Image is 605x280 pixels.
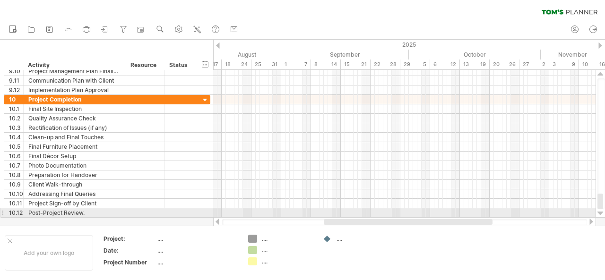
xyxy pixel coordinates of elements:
div: 9.12 [9,85,23,94]
div: 20 - 26 [490,59,519,69]
div: Resource [130,60,159,70]
div: Implementation Plan Approval [28,85,121,94]
div: September 2025 [281,50,409,59]
div: Clean-up and Final Touches [28,133,121,142]
div: Date: [104,246,156,255]
div: 3 - 9 [549,59,579,69]
div: Project Completion [28,95,121,104]
div: October 2025 [409,50,541,59]
div: Project Sign-off by Client [28,199,121,208]
div: Project Management Plan Finalization [28,67,121,76]
div: 10.5 [9,142,23,151]
div: August 2025 [149,50,281,59]
div: Communication Plan with Client [28,76,121,85]
div: Final Décor Setup [28,152,121,161]
div: .... [262,257,313,265]
div: Photo Documentation [28,161,121,170]
div: Final Site Inspection [28,104,121,113]
div: 6 - 12 [430,59,460,69]
div: 10.4 [9,133,23,142]
div: 9.11 [9,76,23,85]
div: Final Furniture Placement [28,142,121,151]
div: 25 - 31 [251,59,281,69]
div: Preparation for Handover [28,170,121,179]
div: .... [337,235,388,243]
div: Client Walk-through [28,180,121,189]
div: 15 - 21 [341,59,371,69]
div: Addressing Final Queries [28,189,121,198]
div: Status [169,60,190,70]
div: 10.3 [9,123,23,132]
div: 29 - 5 [400,59,430,69]
div: 18 - 24 [222,59,251,69]
div: 13 - 19 [460,59,490,69]
div: 10.10 [9,189,23,198]
div: 9.10 [9,67,23,76]
div: .... [262,246,313,254]
div: 10.7 [9,161,23,170]
div: 8 - 14 [311,59,341,69]
div: Rectification of Issues (if any) [28,123,121,132]
div: 10.1 [9,104,23,113]
div: .... [157,235,237,243]
div: 10 [9,95,23,104]
div: Post-Project Review. [28,208,121,217]
div: Project: [104,235,156,243]
div: 10.2 [9,114,23,123]
div: 10.12 [9,208,23,217]
div: Add your own logo [5,235,93,271]
div: 10.11 [9,199,23,208]
div: .... [157,246,237,255]
div: Quality Assurance Check [28,114,121,123]
div: Project Number [104,258,156,266]
div: 1 - 7 [281,59,311,69]
div: .... [262,235,313,243]
div: 10.6 [9,152,23,161]
div: Activity [28,60,121,70]
div: 22 - 28 [371,59,400,69]
div: 10.9 [9,180,23,189]
div: 10.8 [9,170,23,179]
div: 27 - 2 [519,59,549,69]
div: .... [157,258,237,266]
